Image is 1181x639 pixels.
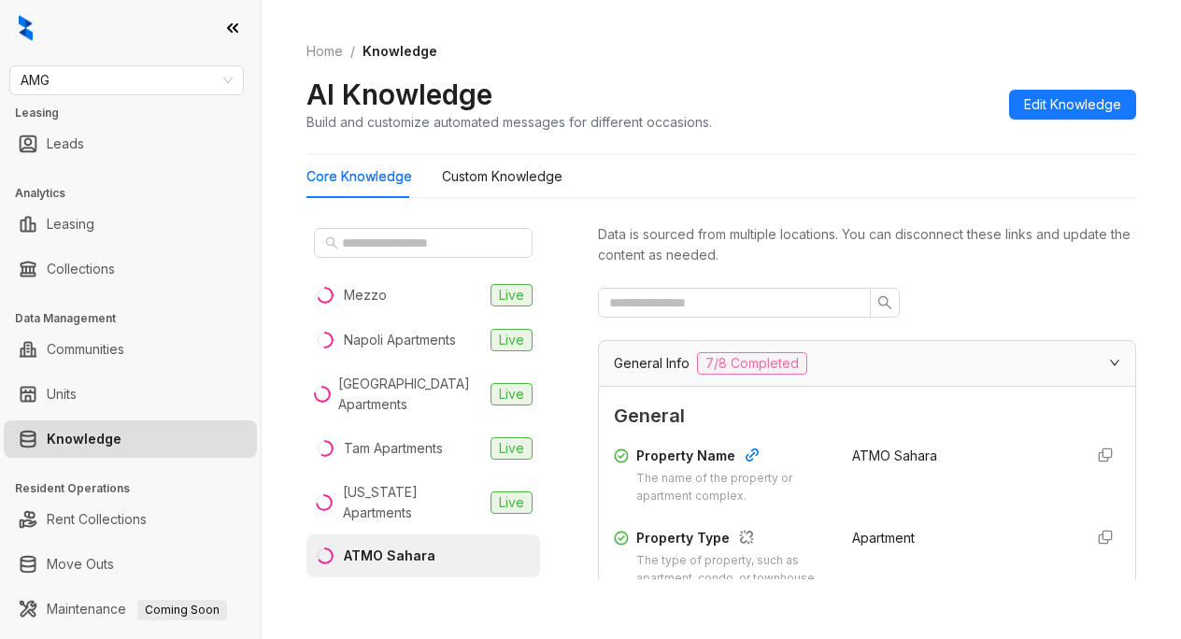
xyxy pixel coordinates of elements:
[614,353,690,374] span: General Info
[344,330,456,350] div: Napoli Apartments
[47,420,121,458] a: Knowledge
[852,447,937,463] span: ATMO Sahara
[47,501,147,538] a: Rent Collections
[47,331,124,368] a: Communities
[4,331,257,368] li: Communities
[636,552,830,588] div: The type of property, such as apartment, condo, or townhouse.
[4,590,257,628] li: Maintenance
[636,470,830,505] div: The name of the property or apartment complex.
[47,125,84,163] a: Leads
[491,383,533,405] span: Live
[4,501,257,538] li: Rent Collections
[4,125,257,163] li: Leads
[47,250,115,288] a: Collections
[137,600,227,620] span: Coming Soon
[636,446,830,470] div: Property Name
[19,15,33,41] img: logo
[614,402,1120,431] span: General
[15,480,261,497] h3: Resident Operations
[306,166,412,187] div: Core Knowledge
[344,285,387,305] div: Mezzo
[1109,357,1120,368] span: expanded
[491,284,533,306] span: Live
[47,206,94,243] a: Leasing
[306,77,492,112] h2: AI Knowledge
[491,437,533,460] span: Live
[1024,94,1121,115] span: Edit Knowledge
[15,185,261,202] h3: Analytics
[4,376,257,413] li: Units
[306,112,712,132] div: Build and customize automated messages for different occasions.
[344,546,435,566] div: ATMO Sahara
[442,166,562,187] div: Custom Knowledge
[325,236,338,249] span: search
[491,491,533,514] span: Live
[21,66,233,94] span: AMG
[636,528,830,552] div: Property Type
[598,224,1136,265] div: Data is sourced from multiple locations. You can disconnect these links and update the content as...
[363,43,437,59] span: Knowledge
[303,41,347,62] a: Home
[491,329,533,351] span: Live
[4,420,257,458] li: Knowledge
[338,374,483,415] div: [GEOGRAPHIC_DATA] Apartments
[47,376,77,413] a: Units
[15,310,261,327] h3: Data Management
[599,341,1135,386] div: General Info7/8 Completed
[4,206,257,243] li: Leasing
[47,546,114,583] a: Move Outs
[4,546,257,583] li: Move Outs
[877,295,892,310] span: search
[15,105,261,121] h3: Leasing
[344,438,443,459] div: Tam Apartments
[697,352,807,375] span: 7/8 Completed
[343,482,483,523] div: [US_STATE] Apartments
[350,41,355,62] li: /
[852,530,915,546] span: Apartment
[4,250,257,288] li: Collections
[1009,90,1136,120] button: Edit Knowledge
